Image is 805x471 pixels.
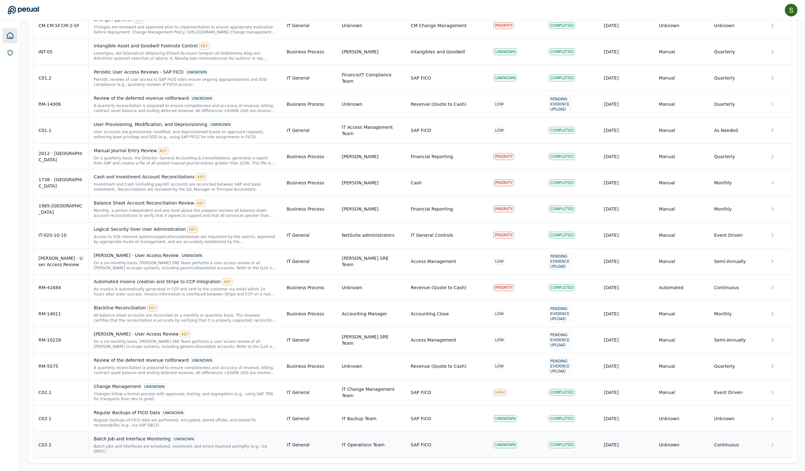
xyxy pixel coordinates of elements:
[654,117,709,144] td: Manual
[38,363,83,369] div: RM-5575
[493,363,505,370] div: LOW
[411,311,449,317] div: Accounting Close
[282,301,337,327] td: Business Process
[411,415,431,422] div: SAP FICO
[709,91,764,117] td: Quarterly
[38,389,83,396] div: C02.1
[38,232,83,238] div: IT-020-10-10
[94,278,276,285] div: Automated invoice creation and Stripe to CCP Integration
[282,39,337,65] td: Business Process
[94,156,276,166] div: On a quarterly basis, the Director, General Accounting & Consolidations, generates a report from ...
[411,101,466,107] div: Revenue (Quote to Cash)
[94,313,276,323] div: All balance sheet accounts are reconciled on a monthly or quarterly basis. The reviewer certifies...
[604,311,649,317] div: [DATE]
[282,65,337,91] td: IT General
[162,409,185,416] div: UNKNOWN
[342,72,401,84] div: Finance/IT Compliance Team
[549,22,575,29] div: Completed
[342,386,401,399] div: IT Change Management Team
[209,121,232,128] div: UNKNOWN
[94,444,276,454] div: Batch jobs and interfaces are scheduled, monitored, and errors resolved promptly (e.g., via SM37).
[604,258,649,265] div: [DATE]
[38,255,83,268] div: [PERSON_NAME] - User Access Review
[411,127,431,134] div: SAP FICO
[493,48,517,55] div: UNKNOWN
[604,101,649,107] div: [DATE]
[38,203,83,215] div: 1985-[GEOGRAPHIC_DATA]
[709,353,764,379] td: Quarterly
[282,432,337,458] td: IT General
[143,383,166,390] div: UNKNOWN
[199,43,209,50] div: KEY
[38,101,83,107] div: RM-14006
[493,101,505,108] div: LOW
[549,415,575,422] div: Completed
[604,153,649,160] div: [DATE]
[3,46,17,60] a: SOC
[94,43,276,50] div: Intangible Asset and Goodwill Footnote Control
[282,222,337,248] td: IT General
[94,339,276,349] div: On a six-monthly basis, Trello SRE Team performs a user access review of all Trello in-scope syst...
[709,144,764,170] td: Quarterly
[654,13,709,39] td: Unknown
[549,253,571,270] div: Pending Evidence Upload
[411,232,453,238] div: IT General Controls
[282,91,337,117] td: Business Process
[282,327,337,353] td: IT General
[709,170,764,196] td: Monthly
[196,200,206,207] div: KEY
[342,101,362,107] div: Unknown
[94,260,276,271] div: On a six-monthly basis, Trello SRE Team performs a user access review of all Trello in-scope syst...
[493,179,514,186] div: PRIORITY
[549,127,575,134] div: Completed
[411,363,466,369] div: Revenue (Quote to Cash)
[94,103,276,113] div: A quarterly reconciliation is prepared to ensure completeness and accuracy of revenue, billing, c...
[282,353,337,379] td: Business Process
[604,127,649,134] div: [DATE]
[411,337,456,343] div: Access Management
[654,406,709,432] td: Unknown
[94,331,276,338] div: [PERSON_NAME] - User Access Review
[785,4,797,16] img: Samuel Tan
[282,144,337,170] td: Business Process
[8,6,39,15] a: Go to Dashboard
[38,22,83,29] div: CM.CM.SF.CM-2-SF
[342,153,379,160] div: [PERSON_NAME]
[282,196,337,222] td: Business Process
[549,96,571,113] div: Pending Evidence Upload
[654,301,709,327] td: Manual
[94,287,276,297] div: An invoice is automatically generated in CCP and sent to the customer via email within 24 hours a...
[493,258,505,265] div: LOW
[411,284,466,291] div: Revenue (Quote to Cash)
[185,69,209,76] div: UNKNOWN
[654,144,709,170] td: Manual
[94,208,276,218] div: Monthly, a person independent and one level above the preparer reviews all balance sheet account ...
[604,22,649,29] div: [DATE]
[654,170,709,196] td: Manual
[493,127,505,134] div: LOW
[709,301,764,327] td: Monthly
[549,358,571,375] div: Pending Evidence Upload
[654,432,709,458] td: Unknown
[604,49,649,55] div: [DATE]
[549,284,575,291] div: Completed
[94,436,276,443] div: Batch Job and Interface Monitoring
[180,252,204,259] div: UNKNOWN
[342,255,401,268] div: [PERSON_NAME] SRE Team
[94,409,276,416] div: Regular Backups of FICO Data
[342,442,385,448] div: IT Operations Team
[493,206,514,212] div: PRIORITY
[411,180,422,186] div: Cash
[549,389,575,396] div: Completed
[147,305,158,312] div: KEY
[604,180,649,186] div: [DATE]
[493,337,505,343] div: LOW
[549,305,571,322] div: Pending Evidence Upload
[38,127,83,134] div: C01.1
[94,391,276,402] div: Changes follow a formal process with approvals, testing, and segregation (e.g., using SAP TMS for...
[709,13,764,39] td: Unknown
[38,337,83,343] div: RM-10228
[604,442,649,448] div: [DATE]
[709,117,764,144] td: As Needed
[222,278,233,285] div: KEY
